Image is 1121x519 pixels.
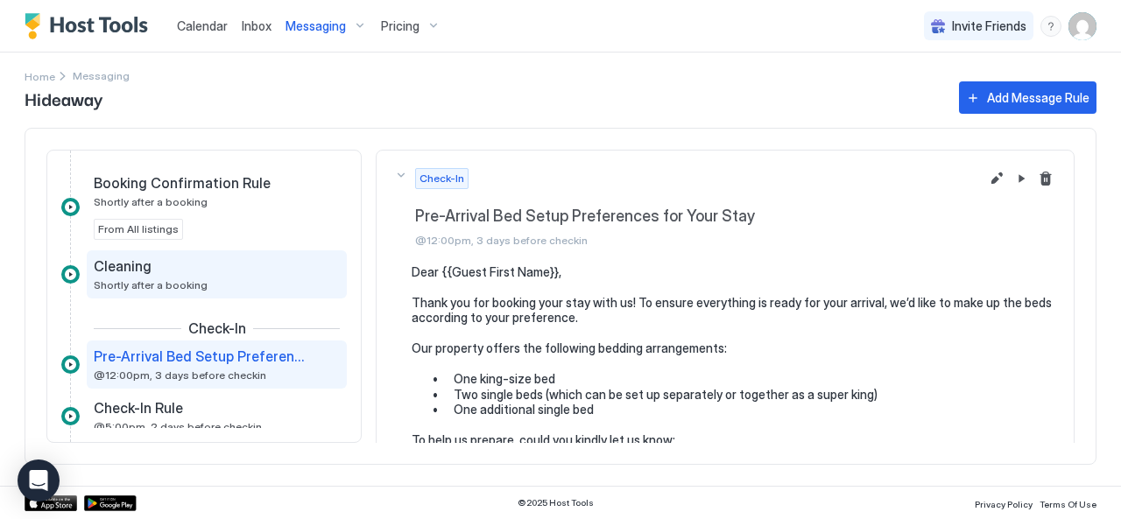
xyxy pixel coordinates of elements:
[975,494,1033,512] a: Privacy Policy
[94,195,208,208] span: Shortly after a booking
[25,495,77,511] a: App Store
[1068,12,1096,40] div: User profile
[959,81,1096,114] button: Add Message Rule
[987,88,1089,107] div: Add Message Rule
[518,497,594,508] span: © 2025 Host Tools
[73,69,130,82] span: Breadcrumb
[975,499,1033,509] span: Privacy Policy
[94,174,271,192] span: Booking Confirmation Rule
[242,18,271,33] span: Inbox
[177,17,228,35] a: Calendar
[94,257,152,275] span: Cleaning
[94,347,312,365] span: Pre-Arrival Bed Setup Preferences for Your Stay
[25,70,55,83] span: Home
[18,459,60,501] div: Open Intercom Messenger
[377,151,1074,264] button: Check-InPre-Arrival Bed Setup Preferences for Your Stay@12:00pm, 3 days before checkinEdit messag...
[415,207,979,227] span: Pre-Arrival Bed Setup Preferences for Your Stay
[952,18,1026,34] span: Invite Friends
[415,234,979,247] span: @12:00pm, 3 days before checkin
[381,18,419,34] span: Pricing
[419,171,464,186] span: Check-In
[242,17,271,35] a: Inbox
[25,13,156,39] a: Host Tools Logo
[1040,16,1061,37] div: menu
[1040,499,1096,509] span: Terms Of Use
[1040,494,1096,512] a: Terms Of Use
[286,18,346,34] span: Messaging
[25,85,941,111] span: Hideaway
[188,319,246,337] span: Check-In
[98,221,179,237] span: From All listings
[986,168,1007,189] button: Edit message rule
[94,420,262,433] span: @5:00pm, 2 days before checkin
[177,18,228,33] span: Calendar
[94,278,208,291] span: Shortly after a booking
[25,67,55,85] a: Home
[84,495,137,511] a: Google Play Store
[25,67,55,85] div: Breadcrumb
[94,399,183,417] span: Check-In Rule
[1011,168,1032,189] button: Pause Message Rule
[94,368,266,382] span: @12:00pm, 3 days before checkin
[1035,168,1056,189] button: Delete message rule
